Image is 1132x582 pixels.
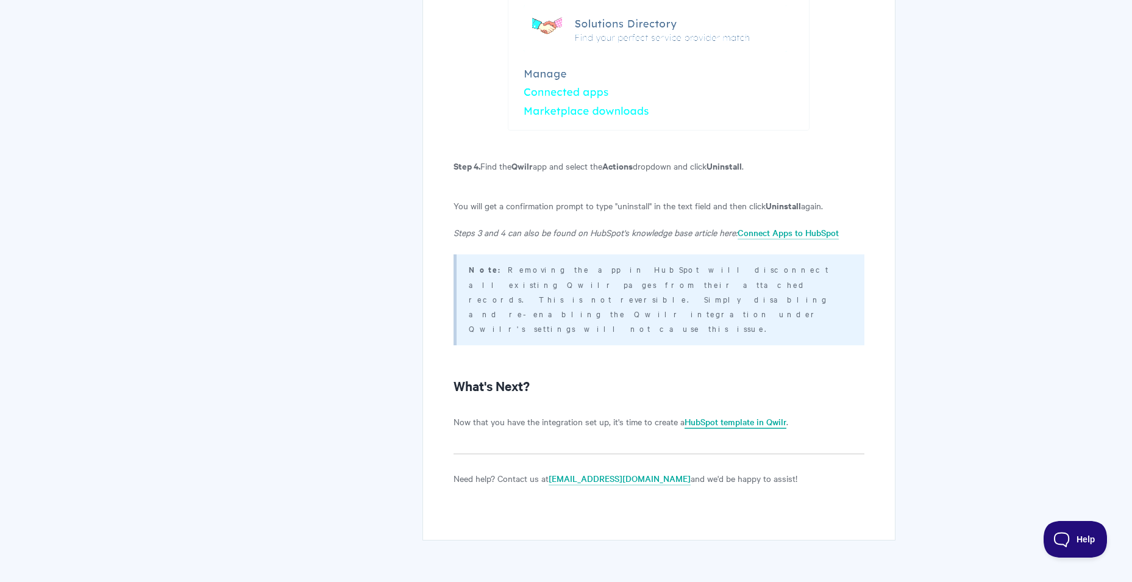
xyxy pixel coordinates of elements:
iframe: Toggle Customer Support [1044,521,1108,558]
a: [EMAIL_ADDRESS][DOMAIN_NAME] [549,472,691,486]
em: Steps 3 and 4 can also be found on HubSpot's knowledge base article here: [454,226,738,239]
strong: Step 4. [454,159,480,172]
p: Find the app and select the dropdown and click . [454,159,864,173]
strong: Note: [469,264,508,275]
strong: Qwilr [511,159,533,172]
p: Removing the app in HubSpot will disconnect all existing Qwilr pages from their attached records.... [469,262,849,336]
strong: Uninstall [707,159,742,172]
a: HubSpot template in Qwilr [685,415,786,429]
strong: Actions [602,159,633,172]
a: Connect Apps to HubSpot [738,226,839,240]
p: Need help? Contact us at and we'd be happy to assist! [454,471,864,486]
strong: Uninstall [766,199,801,212]
p: You will get a confirmation prompt to type "uninstall" in the text field and then click again. [454,198,864,213]
strong: What's Next? [454,377,530,394]
p: Now that you have the integration set up, it's time to create a . [454,414,864,429]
